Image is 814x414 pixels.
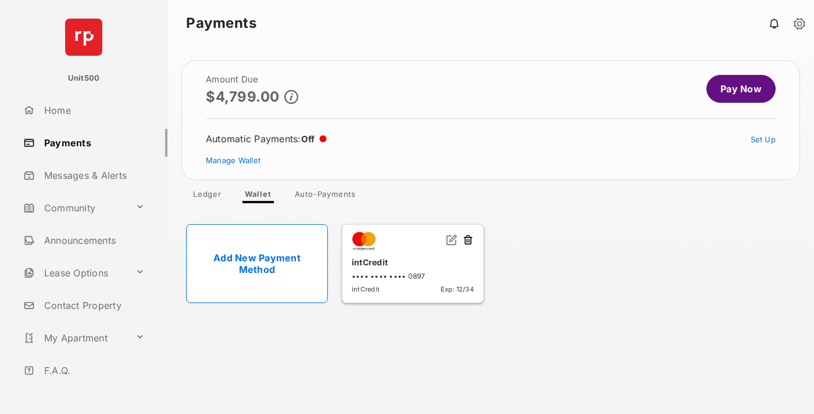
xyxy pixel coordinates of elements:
a: Add New Payment Method [186,224,328,303]
a: Payments [19,129,167,157]
div: •••• •••• •••• 0897 [352,272,474,280]
strong: Payments [186,16,256,30]
div: intCredit [352,253,474,272]
a: Manage Wallet [206,156,260,165]
h2: Amount Due [206,75,298,84]
a: Community [19,194,131,222]
img: svg+xml;base64,PHN2ZyB2aWV3Qm94PSIwIDAgMjQgMjQiIHdpZHRoPSIxNiIgaGVpZ2h0PSIxNiIgZmlsbD0ibm9uZSIgeG... [446,234,458,246]
a: Lease Options [19,259,131,287]
a: Home [19,96,167,124]
span: Exp: 12/34 [441,285,474,293]
a: Set Up [751,135,776,144]
a: F.A.Q. [19,357,167,384]
img: svg+xml;base64,PHN2ZyB4bWxucz0iaHR0cDovL3d3dy53My5vcmcvMjAwMC9zdmciIHdpZHRoPSI2NCIgaGVpZ2h0PSI2NC... [65,19,102,56]
span: Off [301,134,315,145]
p: Unit500 [68,73,100,84]
span: intCredit [352,285,380,293]
a: Contact Property [19,291,167,319]
a: Auto-Payments [285,189,365,203]
a: Ledger [184,189,231,203]
p: $4,799.00 [206,89,280,105]
div: Automatic Payments : [206,133,327,145]
a: Wallet [235,189,281,203]
a: Messages & Alerts [19,161,167,189]
a: Announcements [19,226,167,254]
a: My Apartment [19,324,131,352]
